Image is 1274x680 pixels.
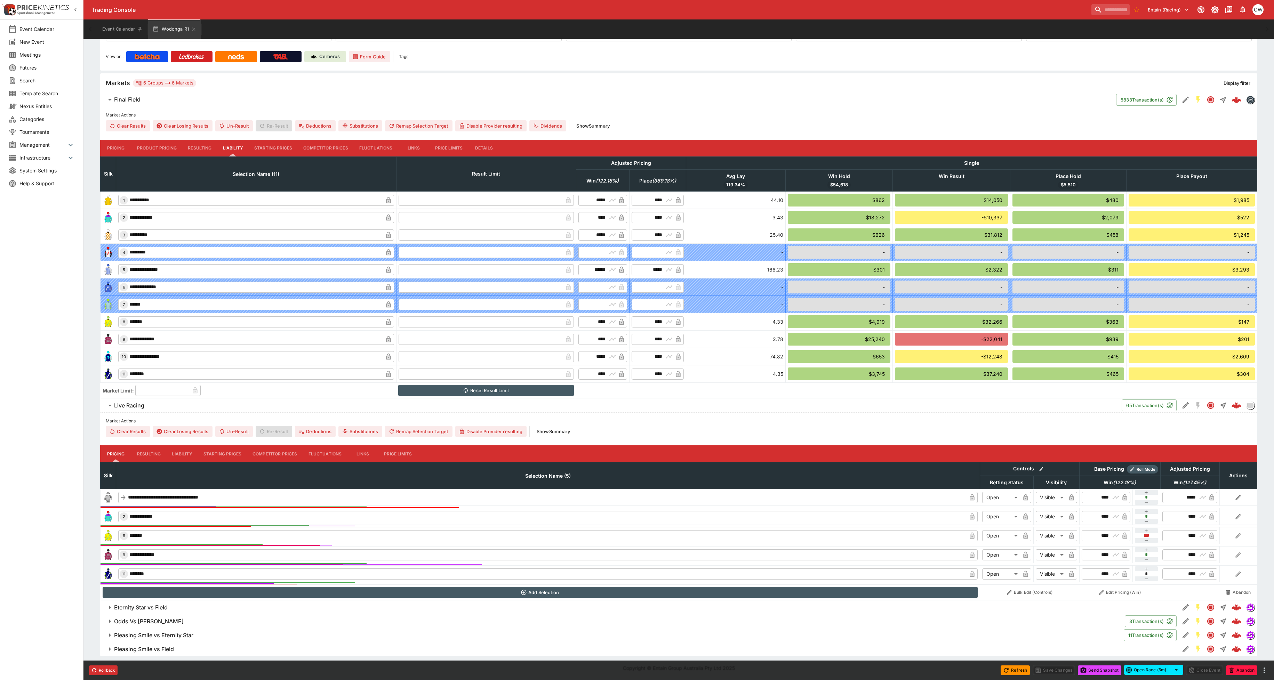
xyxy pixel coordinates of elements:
button: Add Selection [103,587,978,598]
h5: Markets [106,79,130,87]
div: - [688,283,783,291]
button: Disable Provider resulting [455,426,527,437]
span: Avg Lay [719,172,753,180]
div: - [1012,246,1124,259]
button: ShowSummary [532,426,574,437]
div: simulator [1246,617,1255,625]
div: - [1129,281,1255,293]
em: ( 369.18 %) [652,177,676,185]
div: $653 [788,350,891,363]
button: Edit Detail [1179,94,1192,106]
div: simulator [1246,645,1255,653]
div: $415 [1012,350,1124,363]
div: $311 [1012,263,1124,276]
div: Visible [1036,549,1066,560]
div: $862 [788,194,891,207]
button: Straight [1217,643,1229,655]
th: Adjusted Pricing [576,156,686,169]
div: $2,322 [895,263,1008,276]
img: simulator [1247,604,1254,611]
img: runner 9 [103,334,114,345]
div: - [788,298,891,311]
img: runner 7 [103,299,114,310]
span: Selection Name (5) [518,472,578,480]
button: Edit Detail [1179,629,1192,641]
span: 4 [121,250,127,255]
img: runner 11 [103,369,114,380]
button: Closed [1204,94,1217,106]
div: 06fee1fe-2f0e-487c-b30f-684f6e36ee49 [1232,630,1241,640]
svg: Closed [1207,603,1215,612]
button: Event Calendar [98,19,147,39]
div: ceba78b2-1332-4a11-8030-d2cc47c2e3c1 [1232,602,1241,612]
img: runner 11 [103,568,114,580]
button: Disable Provider resulting [455,120,527,131]
button: more [1260,666,1268,674]
button: Remap Selection Target [385,120,452,131]
span: Roll Mode [1134,467,1158,472]
button: Rollback [89,665,118,675]
div: - [688,249,783,256]
span: 8 [121,319,127,324]
div: - [1129,246,1255,259]
button: SGM Enabled [1192,615,1204,628]
span: Re-Result [256,426,292,437]
button: Pricing [100,140,131,156]
div: $522 [1129,211,1255,224]
button: Notifications [1236,3,1249,16]
button: Closed [1204,643,1217,655]
div: - [788,246,891,259]
button: Links [347,445,378,462]
span: Win(122.18%) [1096,478,1144,487]
h3: Market Limit: [103,387,134,394]
div: simulator [1246,603,1255,612]
button: Substitutions [338,120,382,131]
span: Event Calendar [19,25,75,33]
img: Neds [228,54,244,59]
img: runner 5 [103,264,114,275]
button: Clear Losing Results [153,426,213,437]
button: Clear Results [106,120,150,131]
div: betmakers [1246,96,1255,104]
a: 06fee1fe-2f0e-487c-b30f-684f6e36ee49 [1229,628,1243,642]
span: Tournaments [19,128,75,136]
button: Substitutions [338,426,382,437]
button: SGM Disabled [1192,399,1204,412]
div: $465 [1012,367,1124,380]
button: SGM Enabled [1192,94,1204,106]
div: 44.10 [688,196,783,204]
div: $301 [788,263,891,276]
em: ( 122.18 %) [1113,478,1136,487]
div: Trading Console [92,6,1089,14]
button: Closed [1204,629,1217,641]
button: Un-Result [215,120,253,131]
button: Closed [1204,601,1217,614]
img: runner 2 [103,511,114,522]
div: - [1012,298,1124,311]
div: $18,272 [788,211,891,224]
div: $363 [1012,315,1124,328]
button: Clear Results [106,426,150,437]
span: 8 [121,533,127,538]
img: simulator [1247,631,1254,639]
button: Live Racing [100,398,1122,412]
button: Straight [1217,399,1229,412]
div: $3,745 [788,367,891,380]
button: Details [468,140,499,156]
label: View on : [106,51,123,62]
div: Show/hide Price Roll mode configuration. [1127,465,1158,473]
span: Nexus Entities [19,103,75,110]
label: Market Actions [106,415,1252,426]
button: Links [398,140,430,156]
button: 3Transaction(s) [1125,615,1177,627]
img: runner 6 [103,282,114,293]
th: Silk [101,462,116,489]
span: 6 [121,285,127,290]
a: 33adcaf2-6088-466d-9e31-5e71f36993da [1229,614,1243,628]
span: $5,510 [1058,181,1079,188]
div: -$12,248 [895,350,1008,363]
img: logo-cerberus--red.svg [1232,630,1241,640]
span: Infrastructure [19,154,66,161]
span: Win(122.18%) [579,177,626,185]
img: Betcha [135,54,160,59]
